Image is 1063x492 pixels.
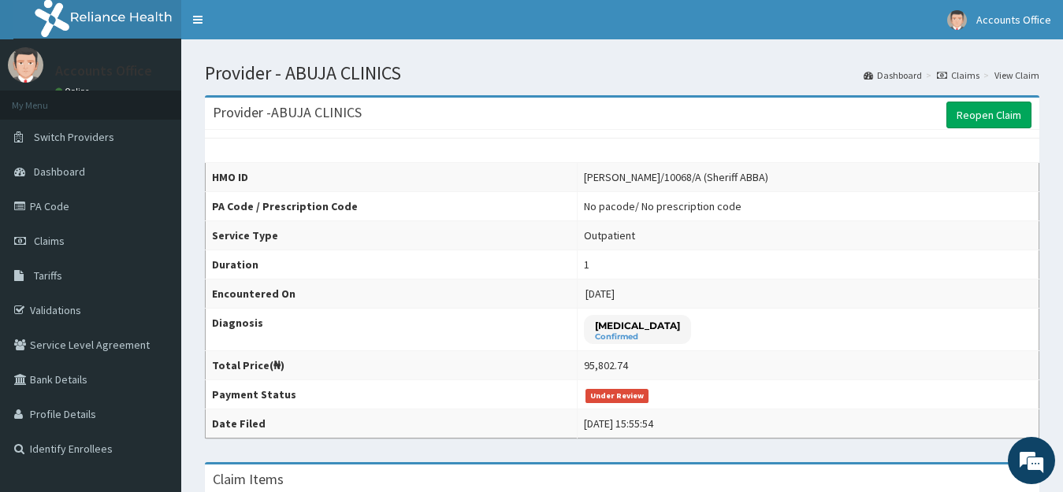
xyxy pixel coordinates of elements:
th: Date Filed [206,409,578,438]
th: PA Code / Prescription Code [206,192,578,221]
th: Duration [206,250,578,279]
a: Reopen Claim [946,102,1031,128]
span: Under Review [585,389,649,403]
a: Online [55,86,93,97]
p: [MEDICAL_DATA] [595,319,680,332]
th: Diagnosis [206,309,578,351]
p: Accounts Office [55,64,152,78]
a: View Claim [994,68,1039,82]
th: Service Type [206,221,578,250]
div: Outpatient [584,228,635,243]
h3: Claim Items [213,472,284,486]
h3: Provider - ABUJA CLINICS [213,105,362,120]
div: [DATE] 15:55:54 [584,416,653,431]
div: No pacode / No prescription code [584,198,741,214]
span: [DATE] [585,287,615,301]
span: Claims [34,234,65,248]
a: Dashboard [864,68,922,82]
div: 95,802.74 [584,357,628,373]
th: HMO ID [206,163,578,192]
th: Payment Status [206,380,578,409]
span: Tariffs [34,268,62,283]
a: Claims [937,68,979,82]
th: Encountered On [206,279,578,309]
th: Total Price(₦) [206,351,578,380]
h1: Provider - ABUJA CLINICS [205,63,1039,83]
img: User Image [8,47,43,83]
img: User Image [947,10,967,30]
small: Confirmed [595,333,680,341]
div: 1 [584,257,589,272]
div: [PERSON_NAME]/10068/A (Sheriff ABBA) [584,169,768,185]
span: Dashboard [34,165,85,179]
span: Accounts Office [976,13,1051,27]
span: Switch Providers [34,130,114,144]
